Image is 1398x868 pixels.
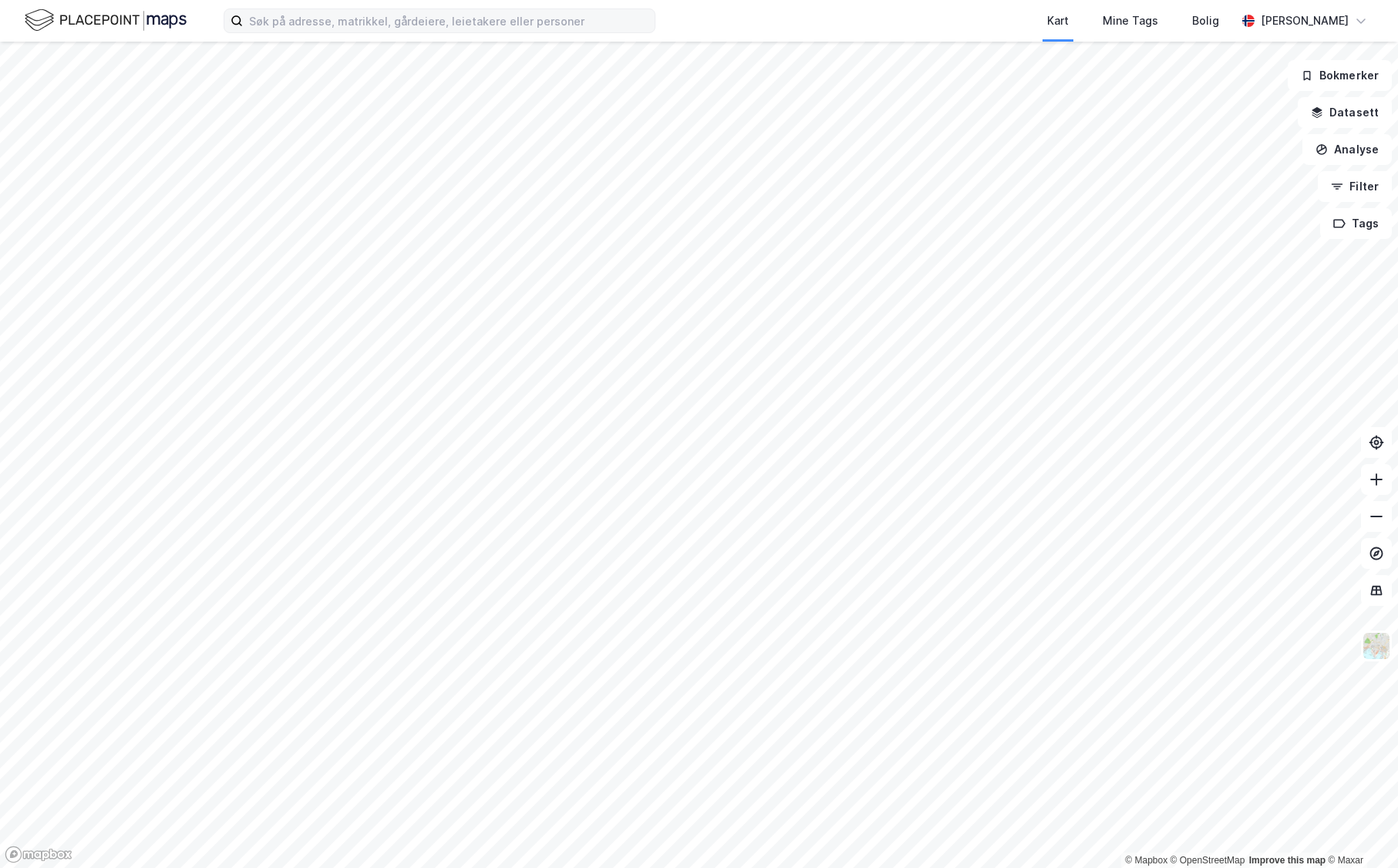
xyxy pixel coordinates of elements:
div: [PERSON_NAME] [1261,12,1349,30]
div: Bolig [1192,12,1219,30]
div: Kontrollprogram for chat [1321,794,1398,868]
div: Mine Tags [1103,12,1158,30]
img: logo.f888ab2527a4732fd821a326f86c7f29.svg [25,7,187,34]
div: Kart [1047,12,1069,30]
iframe: Chat Widget [1321,794,1398,868]
input: Søk på adresse, matrikkel, gårdeiere, leietakere eller personer [243,9,655,32]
